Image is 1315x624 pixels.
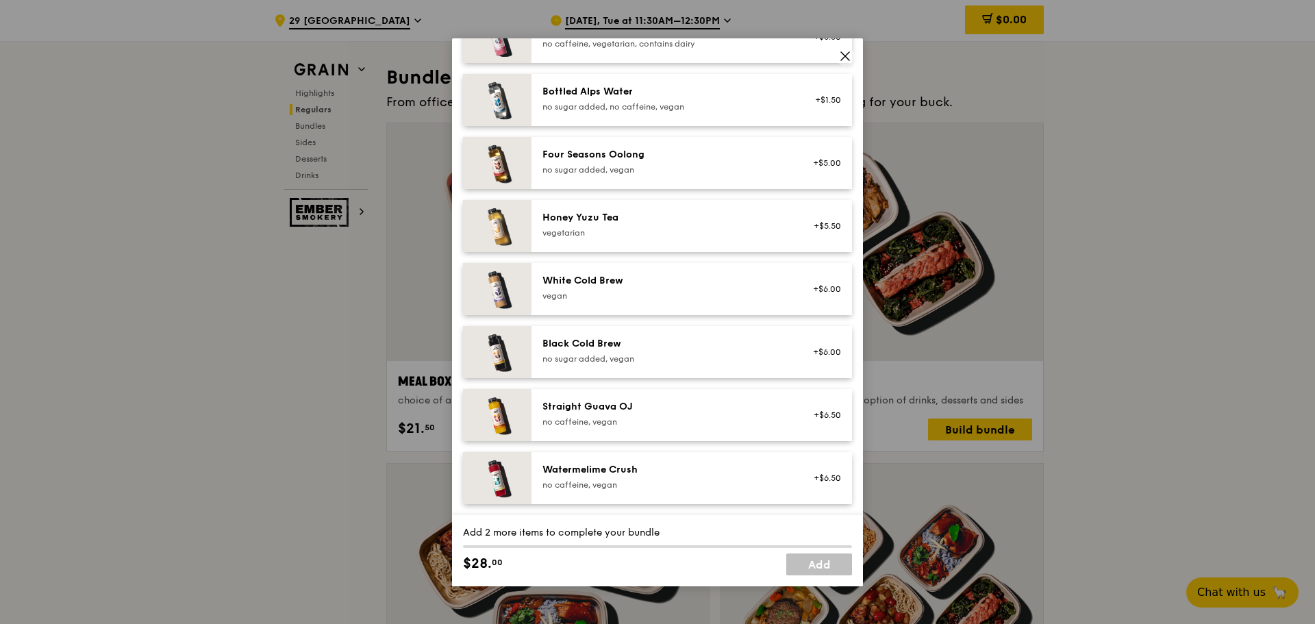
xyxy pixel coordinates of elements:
[463,326,531,378] img: daily_normal_HORZ-black-cold-brew.jpg
[463,389,531,441] img: daily_normal_HORZ-straight-guava-OJ.jpg
[542,85,788,99] div: Bottled Alps Water
[542,38,788,49] div: no caffeine, vegetarian, contains dairy
[463,553,492,574] span: $28.
[492,557,503,568] span: 00
[805,347,841,358] div: +$6.00
[463,74,531,126] img: daily_normal_HORZ-bottled-alps-water.jpg
[542,101,788,112] div: no sugar added, no caffeine, vegan
[463,526,852,540] div: Add 2 more items to complete your bundle
[463,263,531,315] img: daily_normal_HORZ-white-cold-brew.jpg
[805,410,841,421] div: +$6.50
[542,274,788,288] div: White Cold Brew
[542,463,788,477] div: Watermelime Crush
[463,452,531,504] img: daily_normal_HORZ-watermelime-crush.jpg
[786,553,852,575] a: Add
[542,400,788,414] div: Straight Guava OJ
[542,353,788,364] div: no sugar added, vegan
[542,211,788,225] div: Honey Yuzu Tea
[542,290,788,301] div: vegan
[805,221,841,232] div: +$5.50
[542,164,788,175] div: no sugar added, vegan
[805,473,841,484] div: +$6.50
[463,137,531,189] img: daily_normal_HORZ-four-seasons-oolong.jpg
[805,158,841,169] div: +$5.00
[463,200,531,252] img: daily_normal_honey-yuzu-tea.jpg
[542,416,788,427] div: no caffeine, vegan
[542,227,788,238] div: vegetarian
[542,148,788,162] div: Four Seasons Oolong
[805,95,841,105] div: +$1.50
[542,479,788,490] div: no caffeine, vegan
[542,337,788,351] div: Black Cold Brew
[805,284,841,295] div: +$6.00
